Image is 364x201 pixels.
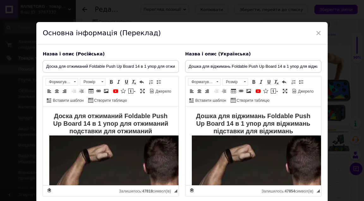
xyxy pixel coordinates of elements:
a: Зображення [103,88,110,95]
a: Видалити форматування [273,78,280,85]
span: Потягніть для зміни розмірів [317,189,320,192]
a: Максимізувати [282,88,288,95]
iframe: Редактор, 755E64F9-84C1-4128-8385-BD796564A316 [185,106,321,185]
a: Вставити/Редагувати посилання (⌘+L) [238,88,245,95]
span: Джерело [155,89,171,94]
a: По лівому краю [46,88,53,95]
a: По лівому краю [188,88,195,95]
div: Основна інформація (Переклад) [36,22,328,45]
a: Повернути (⌘+Z) [281,78,288,85]
a: Жирний (⌘+B) [108,78,115,85]
strong: Доска для отжиманий Foldable Push Up Board 14 в 1 упор для отжиманий подставки для отжиманий [7,6,160,28]
a: Вставити/видалити маркований список [298,78,305,85]
a: Вставити шаблон [188,97,227,104]
span: Форматування [46,78,72,85]
span: 47818 [142,189,153,193]
div: Кiлькiсть символiв [261,187,316,193]
a: Видалити форматування [130,78,137,85]
a: По правому краю [61,88,68,95]
span: Форматування [188,78,214,85]
a: Повернути (⌘+Z) [138,78,145,85]
a: Жирний (⌘+B) [250,78,257,85]
a: Зробити резервну копію зараз [46,187,53,194]
div: Кiлькiсть символiв [119,187,174,193]
a: Зображення [245,88,252,95]
a: Додати відео з YouTube [112,88,119,95]
a: Вставити повідомлення [270,88,279,95]
a: По центру [196,88,203,95]
a: Вставити/видалити маркований список [155,78,162,85]
a: Додати відео з YouTube [255,88,262,95]
a: Вставити повідомлення [127,88,136,95]
span: Назва і опис (Російська) [43,51,105,56]
a: Форматування [188,78,221,86]
a: Збільшити відступ [221,88,227,95]
span: Вставити шаблон [52,98,84,103]
a: Вставити шаблон [46,97,85,104]
a: Вставити/Редагувати посилання (⌘+L) [95,88,102,95]
span: Вставити шаблон [194,98,226,103]
span: 47854 [285,189,295,193]
a: Збільшити відступ [78,88,85,95]
span: Потягніть для зміни розмірів [174,189,177,192]
a: Розмір [80,78,106,86]
iframe: Редактор, B6F06791-B613-487C-B0F4-BDDE2624014C [43,106,179,185]
span: Розмір [80,78,99,85]
a: Курсив (⌘+I) [115,78,122,85]
a: Створити таблицю [87,97,128,104]
a: Вставити іконку [262,88,269,95]
a: Джерело [291,88,315,95]
a: По правому краю [203,88,210,95]
a: Таблиця [230,88,237,95]
a: Зменшити відступ [213,88,220,95]
a: Джерело [149,88,172,95]
a: Створити таблицю [230,97,270,104]
a: Курсив (⌘+I) [258,78,265,85]
span: Розмір [223,78,242,85]
a: Підкреслений (⌘+U) [123,78,130,85]
a: Зробити резервну копію зараз [188,187,195,194]
span: × [316,28,321,38]
a: Вставити/видалити нумерований список [148,78,155,85]
a: Таблиця [88,88,94,95]
a: По центру [53,88,60,95]
a: Вставити/видалити нумерований список [290,78,297,85]
span: Створити таблицю [93,98,127,103]
a: Вставити іконку [120,88,127,95]
a: Зменшити відступ [70,88,77,95]
a: Форматування [45,78,78,86]
span: Назва і опис (Українська) [185,51,251,56]
a: Підкреслений (⌘+U) [265,78,272,85]
span: Створити таблицю [236,98,270,103]
a: Максимізувати [139,88,146,95]
a: Розмір [222,78,248,86]
span: Джерело [297,89,314,94]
